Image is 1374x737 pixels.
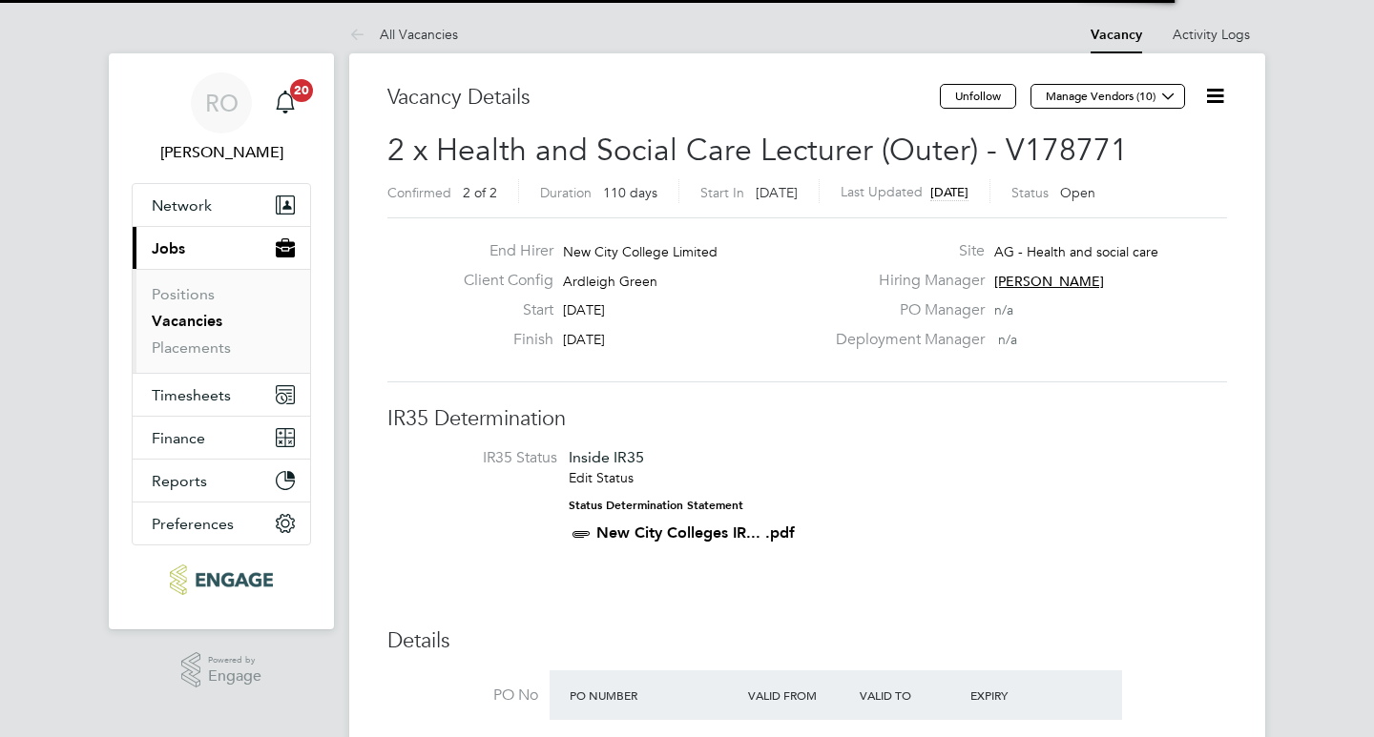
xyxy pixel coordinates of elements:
div: Jobs [133,269,310,373]
label: Status [1011,184,1049,201]
a: RO[PERSON_NAME] [132,72,311,164]
img: ncclondon-logo-retina.png [170,564,272,595]
span: New City College Limited [563,243,718,260]
label: Site [824,241,985,261]
div: PO Number [565,678,743,712]
a: Powered byEngage [181,652,262,688]
label: Confirmed [387,184,451,201]
a: All Vacancies [349,26,458,43]
a: New City Colleges IR... .pdf [596,523,795,542]
span: AG - Health and social care [994,243,1158,260]
a: Positions [152,285,215,303]
a: Edit Status [569,469,634,486]
label: Hiring Manager [824,271,985,291]
label: Start In [700,184,744,201]
label: Duration [540,184,592,201]
h3: Vacancy Details [387,84,940,112]
a: Vacancy [1091,27,1142,43]
a: Activity Logs [1173,26,1250,43]
span: Roslyn O'Garro [132,141,311,164]
span: Engage [208,668,261,685]
span: Jobs [152,239,185,257]
span: Open [1060,184,1095,201]
label: End Hirer [448,241,553,261]
h3: Details [387,627,1227,655]
a: 20 [266,72,304,133]
span: [DATE] [930,184,968,200]
span: [PERSON_NAME] [994,273,1104,290]
span: RO [205,91,239,115]
span: Finance [152,429,205,447]
span: Inside IR35 [569,448,644,466]
span: Powered by [208,652,261,668]
a: Vacancies [152,312,222,330]
span: Timesheets [152,386,231,404]
button: Timesheets [133,374,310,416]
h3: IR35 Determination [387,405,1227,433]
span: 2 of 2 [463,184,497,201]
span: n/a [998,331,1017,348]
button: Reports [133,460,310,502]
span: Reports [152,472,207,490]
div: Valid To [855,678,967,712]
span: [DATE] [756,184,798,201]
strong: Status Determination Statement [569,499,743,512]
span: n/a [994,301,1013,318]
a: Go to home page [132,564,311,595]
label: PO Manager [824,300,985,320]
span: [DATE] [563,331,605,348]
span: 110 days [603,184,657,201]
label: Last Updated [841,183,923,200]
label: Start [448,300,553,320]
span: 2 x Health and Social Care Lecturer (Outer) - V178771 [387,132,1128,169]
span: Preferences [152,515,234,533]
div: Expiry [966,678,1077,712]
a: Placements [152,338,231,357]
label: Client Config [448,271,553,291]
button: Unfollow [940,84,1016,109]
button: Jobs [133,227,310,269]
span: [DATE] [563,301,605,318]
label: PO No [387,686,538,706]
button: Preferences [133,502,310,544]
label: Finish [448,330,553,350]
span: 20 [290,79,313,102]
button: Finance [133,417,310,459]
label: Deployment Manager [824,330,985,350]
div: Valid From [743,678,855,712]
nav: Main navigation [109,53,334,629]
button: Manage Vendors (10) [1030,84,1185,109]
span: Network [152,196,212,215]
span: Ardleigh Green [563,273,657,290]
label: IR35 Status [406,448,557,468]
button: Network [133,184,310,226]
